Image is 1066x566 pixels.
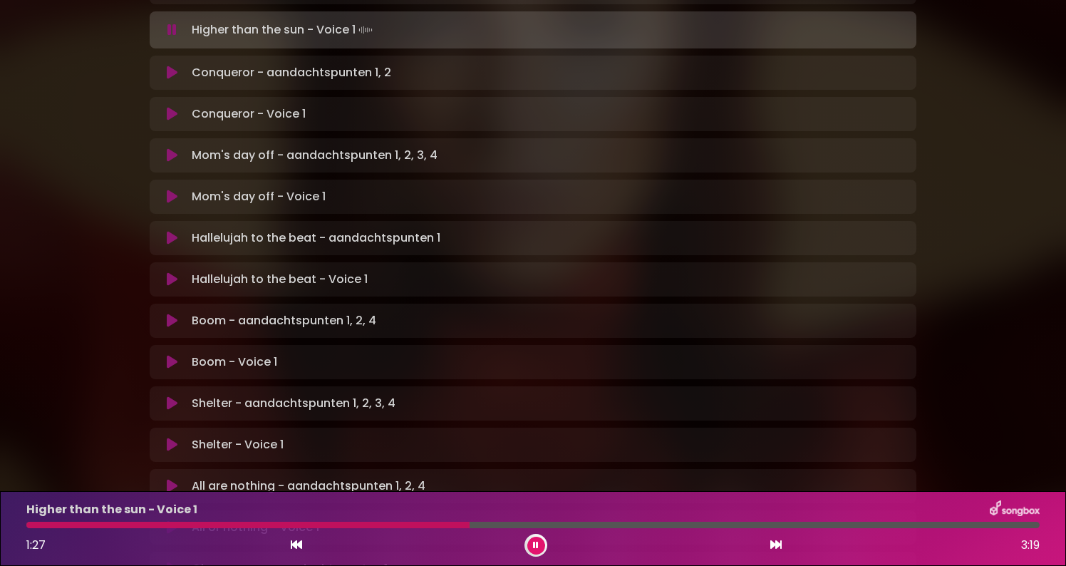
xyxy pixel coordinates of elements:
[990,500,1040,519] img: songbox-logo-white.png
[192,20,376,40] p: Higher than the sun - Voice 1
[192,106,306,123] p: Conqueror - Voice 1
[26,501,197,518] p: Higher than the sun - Voice 1
[192,354,277,371] p: Boom - Voice 1
[192,64,391,81] p: Conqueror - aandachtspunten 1, 2
[192,188,326,205] p: Mom's day off - Voice 1
[192,271,368,288] p: Hallelujah to the beat - Voice 1
[192,147,438,164] p: Mom's day off - aandachtspunten 1, 2, 3, 4
[192,478,425,495] p: All are nothing - aandachtspunten 1, 2, 4
[192,230,440,247] p: Hallelujah to the beat - aandachtspunten 1
[26,537,46,553] span: 1:27
[1021,537,1040,554] span: 3:19
[356,20,376,40] img: waveform4.gif
[192,436,284,453] p: Shelter - Voice 1
[192,312,376,329] p: Boom - aandachtspunten 1, 2, 4
[192,395,395,412] p: Shelter - aandachtspunten 1, 2, 3, 4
